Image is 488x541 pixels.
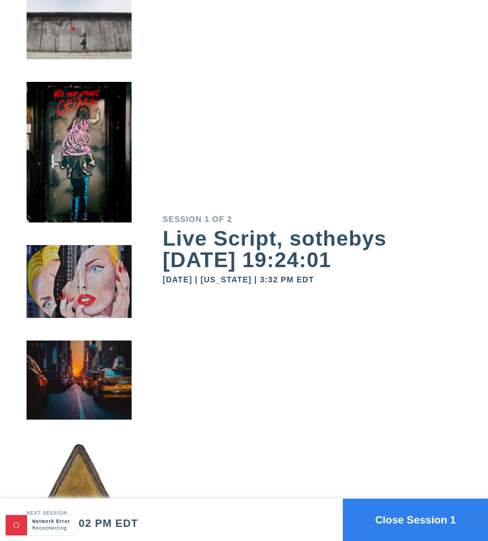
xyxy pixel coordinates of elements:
img: small [27,342,132,443]
div: Network Error [32,518,73,525]
div: Live Script, sothebys [DATE] 19:24:01 [163,228,461,270]
div: Reconnecting [32,525,73,532]
div: Next session [27,511,138,516]
div: Session 1 of 2 [163,215,461,223]
img: small [27,246,132,342]
div: [DATE] | [US_STATE] | 3:32 PM EDT [163,276,461,283]
img: small [27,1,132,83]
button: Close Session 1 [343,499,488,541]
img: small [27,83,132,246]
div: [DATE] 4:02 PM EDT [27,518,138,529]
